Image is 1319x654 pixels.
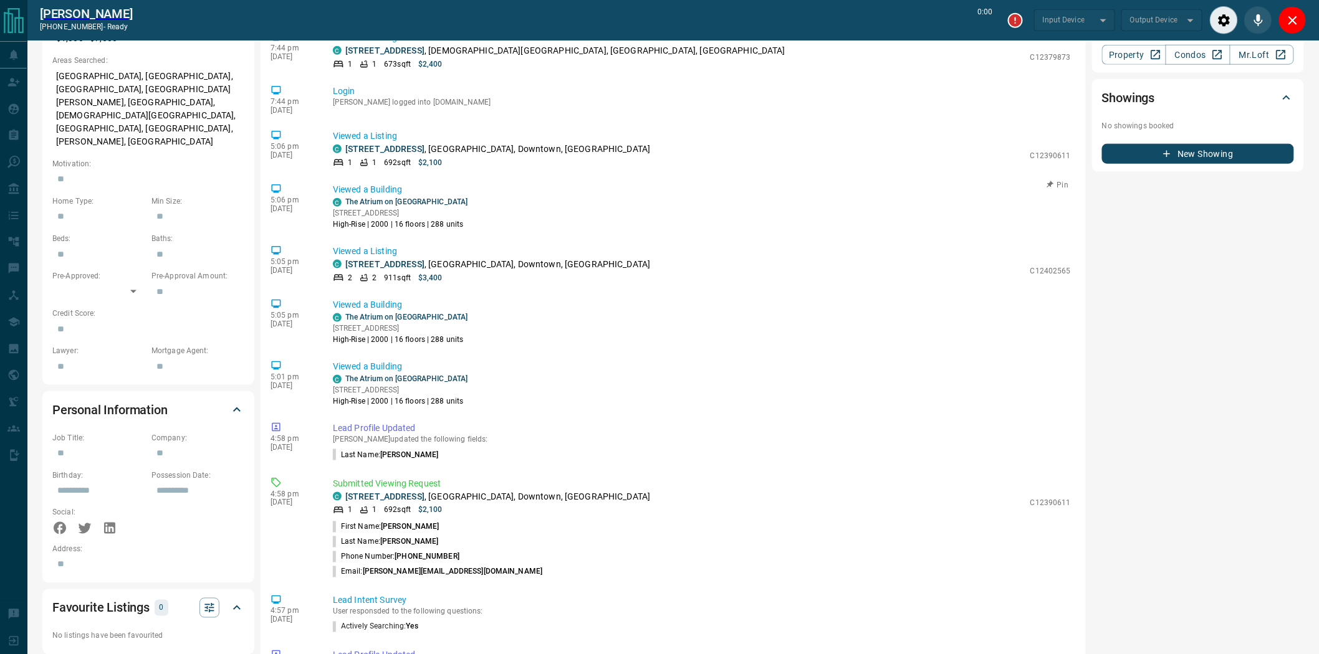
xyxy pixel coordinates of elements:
h2: Personal Information [52,400,168,420]
p: C12390611 [1030,498,1071,509]
p: [DATE] [271,320,314,328]
p: Viewed a Building [333,360,1071,373]
span: ready [107,22,128,31]
p: Motivation: [52,158,244,169]
p: [PERSON_NAME] logged into [DOMAIN_NAME] [333,98,1071,107]
div: condos.ca [333,260,342,268]
p: [DATE] [271,381,314,390]
p: 5:06 pm [271,142,314,151]
p: Address: [52,544,244,555]
span: Yes [406,622,418,631]
p: Viewed a Building [333,183,1071,196]
p: No listings have been favourited [52,630,244,642]
p: Viewed a Listing [333,245,1071,258]
p: $3,400 [418,272,443,283]
p: 1 [372,157,377,168]
p: 5:06 pm [271,196,314,204]
p: Min Size: [151,196,244,207]
p: Last Name : [333,449,439,460]
a: [PERSON_NAME] [40,6,133,21]
p: High-Rise | 2000 | 16 floors | 288 units [333,334,468,345]
p: $2,100 [418,157,443,168]
p: C12379873 [1030,52,1071,63]
p: First Name: [333,521,439,533]
p: $2,400 [418,59,443,70]
p: High-Rise | 2000 | 16 floors | 288 units [333,396,468,407]
a: The Atrium on [GEOGRAPHIC_DATA] [345,374,468,383]
p: Home Type: [52,196,145,207]
p: [DATE] [271,52,314,61]
p: 0 [158,601,165,615]
p: Lead Profile Updated [333,422,1071,435]
p: $2,100 [418,505,443,516]
span: [PERSON_NAME][EMAIL_ADDRESS][DOMAIN_NAME] [363,567,543,576]
p: 692 sqft [384,505,411,516]
div: condos.ca [333,46,342,55]
p: Pre-Approval Amount: [151,270,244,282]
div: Favourite Listings0 [52,593,244,623]
p: Mortgage Agent: [151,345,244,356]
p: Credit Score: [52,308,244,319]
p: [DATE] [271,498,314,507]
div: condos.ca [333,145,342,153]
div: condos.ca [333,375,342,384]
p: 5:05 pm [271,311,314,320]
div: Personal Information [52,395,244,425]
p: C12390611 [1030,150,1071,161]
p: , [GEOGRAPHIC_DATA], Downtown, [GEOGRAPHIC_DATA] [345,490,650,503]
div: condos.ca [333,313,342,322]
p: 4:58 pm [271,490,314,498]
p: , [GEOGRAPHIC_DATA], Downtown, [GEOGRAPHIC_DATA] [345,143,650,156]
button: Pin [1040,179,1076,191]
p: 2 [372,272,377,283]
p: 7:44 pm [271,44,314,52]
p: Pre-Approved: [52,270,145,282]
p: [DATE] [271,443,314,452]
a: [STREET_ADDRESS] [345,491,424,501]
p: Last Name: [333,536,439,547]
p: 692 sqft [384,157,411,168]
a: Mr.Loft [1230,45,1294,65]
a: [STREET_ADDRESS] [345,144,424,154]
p: 911 sqft [384,272,411,283]
p: Areas Searched: [52,55,244,66]
p: Viewed a Building [333,298,1071,311]
p: [STREET_ADDRESS] [333,207,468,219]
p: 1 [348,59,352,70]
a: The Atrium on [GEOGRAPHIC_DATA] [345,313,468,321]
p: 5:01 pm [271,372,314,381]
div: condos.ca [333,198,342,207]
p: Job Title: [52,432,145,443]
p: [PHONE_NUMBER] - [40,21,133,32]
p: Phone Number: [333,551,459,562]
p: 4:58 pm [271,434,314,443]
p: actively searching : [333,622,418,632]
p: 5:05 pm [271,257,314,266]
p: 7:44 pm [271,97,314,106]
div: condos.ca [333,492,342,501]
p: Beds: [52,233,145,244]
a: [STREET_ADDRESS] [345,259,424,269]
p: [DATE] [271,106,314,115]
p: [DATE] [271,615,314,624]
p: 4:57 pm [271,607,314,615]
div: Showings [1102,83,1294,113]
p: 1 [348,157,352,168]
span: [PHONE_NUMBER] [395,552,459,561]
p: [DATE] [271,151,314,159]
p: Lead Intent Survey [333,594,1071,607]
h2: Showings [1102,88,1155,108]
p: 1 [372,59,377,70]
p: Login [333,85,1071,98]
p: Email: [333,566,542,577]
p: [GEOGRAPHIC_DATA], [GEOGRAPHIC_DATA], [GEOGRAPHIC_DATA], [GEOGRAPHIC_DATA][PERSON_NAME], [GEOGRAP... [52,66,244,152]
p: 1 [372,505,377,516]
p: , [GEOGRAPHIC_DATA], Downtown, [GEOGRAPHIC_DATA] [345,258,650,271]
p: Company: [151,432,244,443]
p: [PERSON_NAME] updated the following fields: [333,435,1071,443]
span: [PERSON_NAME] [380,538,438,546]
p: Baths: [151,233,244,244]
a: The Atrium on [GEOGRAPHIC_DATA] [345,197,468,206]
p: User responsded to the following questions: [333,607,1071,616]
p: Birthday: [52,470,145,481]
